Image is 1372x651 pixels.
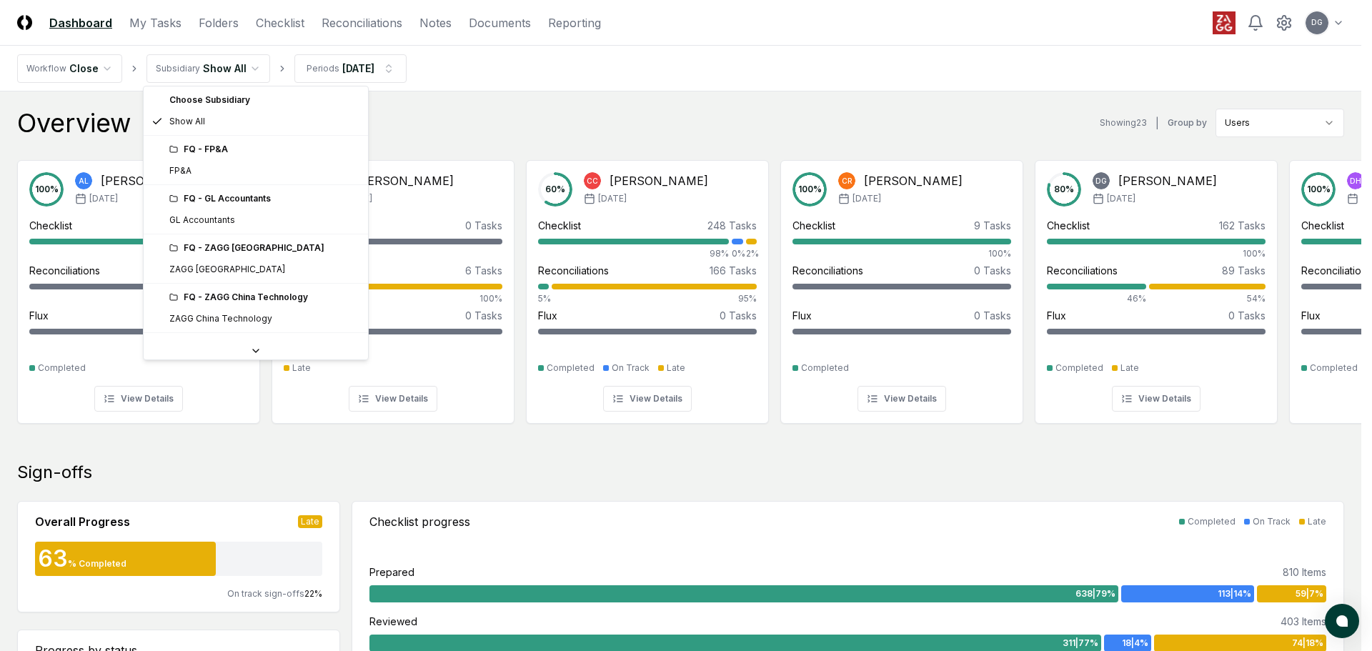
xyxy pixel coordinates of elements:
[169,312,272,325] div: ZAGG China Technology
[169,192,359,205] div: FQ - GL Accountants
[169,291,359,304] div: FQ - ZAGG China Technology
[169,143,359,156] div: FQ - FP&A
[169,242,359,254] div: FQ - ZAGG [GEOGRAPHIC_DATA]
[169,214,235,227] div: GL Accountants
[146,89,365,111] div: Choose Subsidiary
[169,164,192,177] div: FP&A
[169,115,205,128] span: Show All
[169,340,359,353] div: FQ - ZAGG [GEOGRAPHIC_DATA] Trading
[169,263,285,276] div: ZAGG [GEOGRAPHIC_DATA]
